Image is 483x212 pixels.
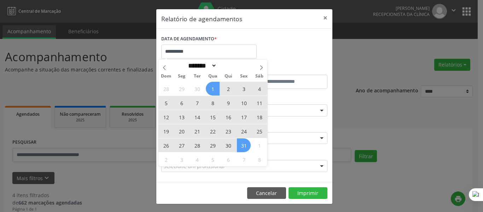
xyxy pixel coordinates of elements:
span: Novembro 3, 2025 [175,153,188,166]
span: Novembro 7, 2025 [237,153,251,166]
span: Outubro 10, 2025 [237,96,251,110]
span: Outubro 15, 2025 [206,110,220,124]
span: Outubro 22, 2025 [206,124,220,138]
span: Ter [190,74,205,79]
button: Imprimir [289,187,327,199]
span: Qua [205,74,221,79]
span: Outubro 3, 2025 [237,82,251,96]
span: Outubro 4, 2025 [252,82,266,96]
span: Outubro 18, 2025 [252,110,266,124]
span: Sex [236,74,252,79]
span: Qui [221,74,236,79]
span: Outubro 1, 2025 [206,82,220,96]
span: Outubro 31, 2025 [237,138,251,152]
span: Outubro 23, 2025 [221,124,235,138]
label: ATÉ [246,64,327,75]
span: Sáb [252,74,267,79]
span: Dom [158,74,174,79]
span: Outubro 2, 2025 [221,82,235,96]
span: Novembro 4, 2025 [190,153,204,166]
button: Close [318,9,332,27]
span: Novembro 1, 2025 [252,138,266,152]
button: Cancelar [247,187,286,199]
span: Outubro 11, 2025 [252,96,266,110]
h5: Relatório de agendamentos [161,14,242,23]
span: Novembro 2, 2025 [159,153,173,166]
span: Outubro 26, 2025 [159,138,173,152]
span: Outubro 17, 2025 [237,110,251,124]
span: Outubro 13, 2025 [175,110,188,124]
span: Outubro 21, 2025 [190,124,204,138]
span: Novembro 5, 2025 [206,153,220,166]
span: Outubro 16, 2025 [221,110,235,124]
span: Seg [174,74,190,79]
span: Outubro 12, 2025 [159,110,173,124]
span: Novembro 8, 2025 [252,153,266,166]
span: Outubro 6, 2025 [175,96,188,110]
label: DATA DE AGENDAMENTO [161,34,217,45]
span: Outubro 30, 2025 [221,138,235,152]
span: Outubro 5, 2025 [159,96,173,110]
span: Outubro 27, 2025 [175,138,188,152]
span: Outubro 25, 2025 [252,124,266,138]
span: Outubro 19, 2025 [159,124,173,138]
span: Outubro 7, 2025 [190,96,204,110]
span: Outubro 20, 2025 [175,124,188,138]
span: Outubro 24, 2025 [237,124,251,138]
span: Outubro 9, 2025 [221,96,235,110]
span: Outubro 14, 2025 [190,110,204,124]
span: Novembro 6, 2025 [221,153,235,166]
span: Selecione um profissional [164,162,225,170]
span: Setembro 28, 2025 [159,82,173,96]
span: Outubro 29, 2025 [206,138,220,152]
span: Setembro 30, 2025 [190,82,204,96]
span: Outubro 8, 2025 [206,96,220,110]
span: Outubro 28, 2025 [190,138,204,152]
input: Year [217,62,240,69]
select: Month [186,62,217,69]
span: Setembro 29, 2025 [175,82,188,96]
